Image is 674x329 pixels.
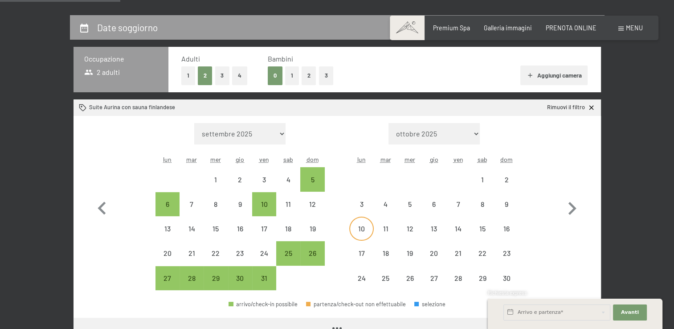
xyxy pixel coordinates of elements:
div: arrivo/check-in non effettuabile [446,192,470,216]
div: arrivo/check-in non effettuabile [228,241,252,265]
div: Sun Nov 30 2025 [494,266,519,290]
div: arrivo/check-in non effettuabile [180,217,204,241]
div: 4 [277,176,299,198]
div: 11 [375,225,397,247]
div: arrivo/check-in non effettuabile [180,241,204,265]
button: Mese successivo [559,123,585,291]
div: arrivo/check-in non effettuabile [204,217,228,241]
div: Fri Nov 14 2025 [446,217,470,241]
div: arrivo/check-in non effettuabile [446,217,470,241]
div: arrivo/check-in non effettuabile [446,241,470,265]
div: selezione [414,301,445,307]
div: Sat Nov 15 2025 [470,217,494,241]
div: 13 [423,225,445,247]
div: Fri Oct 10 2025 [252,192,276,216]
div: Sat Oct 25 2025 [276,241,300,265]
div: Mon Nov 24 2025 [349,266,373,290]
div: Sun Oct 26 2025 [300,241,324,265]
div: Wed Oct 01 2025 [204,167,228,191]
abbr: sabato [283,156,293,163]
div: arrivo/check-in non effettuabile [228,192,252,216]
div: 9 [229,201,251,223]
div: arrivo/check-in non effettuabile [300,192,324,216]
h2: Date soggiorno [97,22,158,33]
div: Sun Oct 12 2025 [300,192,324,216]
div: arrivo/check-in non effettuabile [398,217,422,241]
div: Wed Nov 19 2025 [398,241,422,265]
button: 3 [215,66,230,85]
div: Thu Oct 09 2025 [228,192,252,216]
div: arrivo/check-in non effettuabile [228,217,252,241]
div: 17 [253,225,275,247]
div: 14 [447,225,469,247]
div: Tue Oct 21 2025 [180,241,204,265]
abbr: venerdì [259,156,269,163]
div: 21 [180,250,203,272]
div: Sat Nov 01 2025 [470,167,494,191]
div: 7 [180,201,203,223]
button: 2 [302,66,316,85]
div: 17 [350,250,372,272]
div: 31 [253,275,275,297]
div: 2 [495,176,518,198]
div: Fri Nov 07 2025 [446,192,470,216]
div: 19 [301,225,323,247]
div: arrivo/check-in possibile [276,241,300,265]
div: 25 [277,250,299,272]
h3: Occupazione [84,54,158,64]
div: 18 [277,225,299,247]
div: 24 [253,250,275,272]
div: Mon Oct 27 2025 [155,266,180,290]
div: 10 [350,225,372,247]
div: arrivo/check-in non effettuabile [228,167,252,191]
div: arrivo/check-in non effettuabile [276,192,300,216]
div: 26 [301,250,323,272]
div: 8 [204,201,227,223]
div: Mon Nov 17 2025 [349,241,373,265]
div: arrivo/check-in possibile [229,301,298,307]
div: Thu Nov 13 2025 [422,217,446,241]
div: arrivo/check-in possibile [300,241,324,265]
div: Sat Nov 22 2025 [470,241,494,265]
div: Sat Nov 08 2025 [470,192,494,216]
div: arrivo/check-in non effettuabile [494,266,519,290]
svg: Camera [79,104,86,111]
div: 15 [204,225,227,247]
div: arrivo/check-in non effettuabile [204,241,228,265]
div: arrivo/check-in non effettuabile [422,192,446,216]
div: arrivo/check-in non effettuabile [300,217,324,241]
button: Mese precedente [89,123,115,291]
div: 20 [156,250,179,272]
div: arrivo/check-in non effettuabile [349,192,373,216]
span: 2 adulti [84,67,120,77]
div: Tue Nov 25 2025 [374,266,398,290]
abbr: lunedì [163,156,172,163]
div: arrivo/check-in non effettuabile [398,192,422,216]
div: 7 [447,201,469,223]
div: arrivo/check-in possibile [228,266,252,290]
div: 23 [495,250,518,272]
div: Thu Oct 23 2025 [228,241,252,265]
div: arrivo/check-in non effettuabile [494,241,519,265]
div: 24 [350,275,372,297]
div: arrivo/check-in possibile [252,266,276,290]
button: 3 [319,66,334,85]
div: Thu Oct 16 2025 [228,217,252,241]
div: arrivo/check-in non effettuabile [349,217,373,241]
div: arrivo/check-in non effettuabile [374,266,398,290]
div: 16 [229,225,251,247]
div: 9 [495,201,518,223]
abbr: sabato [478,156,487,163]
div: Sun Nov 16 2025 [494,217,519,241]
abbr: lunedì [357,156,366,163]
div: 5 [301,176,323,198]
button: Aggiungi camera [520,66,588,85]
button: 1 [181,66,195,85]
div: arrivo/check-in non effettuabile [422,241,446,265]
button: 0 [268,66,282,85]
div: arrivo/check-in non effettuabile [252,167,276,191]
div: arrivo/check-in possibile [155,266,180,290]
span: Bambini [268,54,293,63]
div: arrivo/check-in non effettuabile [398,241,422,265]
div: 12 [399,225,421,247]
